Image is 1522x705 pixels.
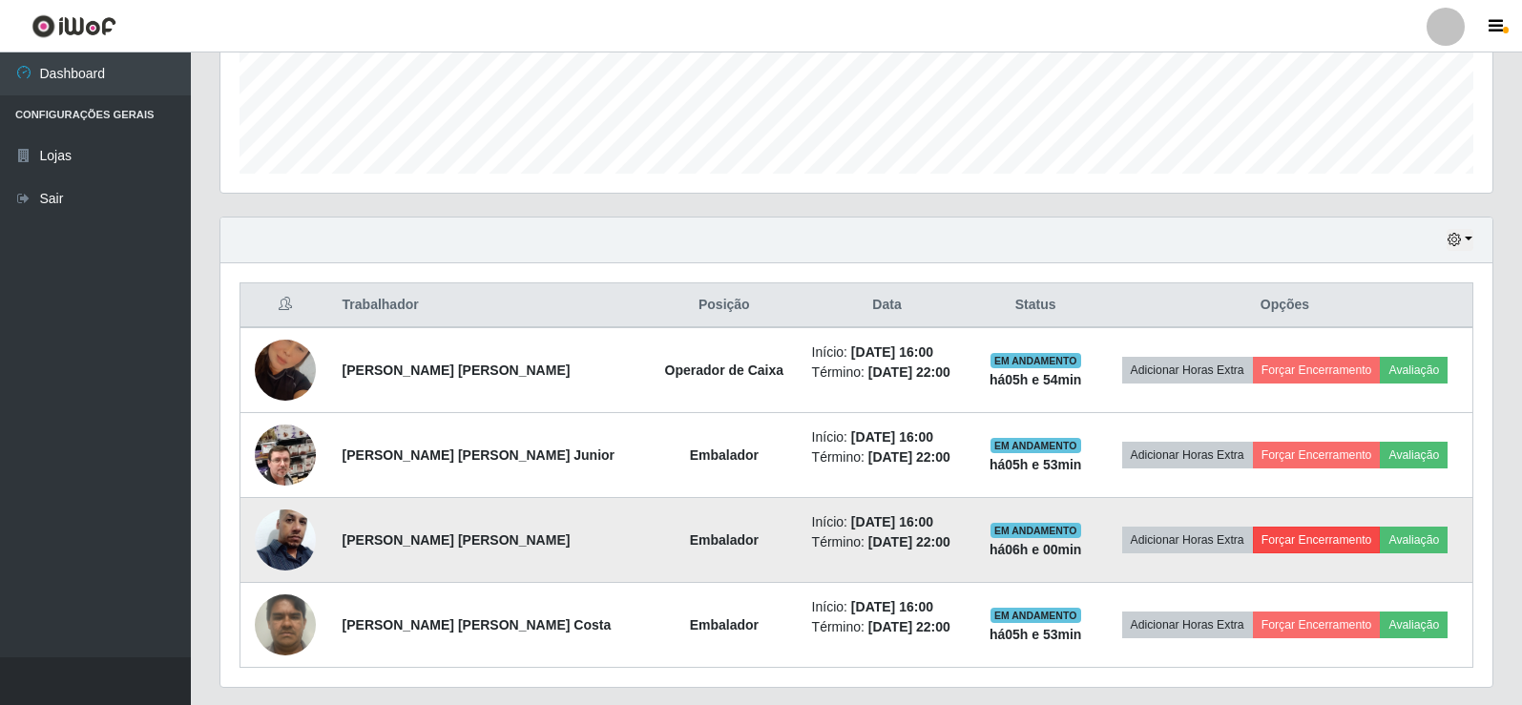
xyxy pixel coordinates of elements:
strong: Embalador [690,447,759,463]
strong: [PERSON_NAME] [PERSON_NAME] Costa [343,617,612,632]
time: [DATE] 22:00 [868,534,950,549]
img: 1752587880902.jpeg [255,584,316,665]
button: Adicionar Horas Extra [1122,612,1253,638]
strong: [PERSON_NAME] [PERSON_NAME] Junior [343,447,615,463]
img: 1699235527028.jpeg [255,401,316,509]
th: Status [973,283,1096,328]
button: Forçar Encerramento [1253,612,1381,638]
strong: há 06 h e 00 min [990,542,1082,557]
strong: Embalador [690,532,759,548]
button: Forçar Encerramento [1253,357,1381,384]
li: Término: [812,532,963,552]
li: Início: [812,512,963,532]
strong: Embalador [690,617,759,632]
li: Término: [812,363,963,383]
th: Trabalhador [331,283,648,328]
li: Término: [812,617,963,637]
span: EM ANDAMENTO [990,438,1081,453]
button: Forçar Encerramento [1253,527,1381,553]
strong: há 05 h e 53 min [990,457,1082,472]
time: [DATE] 22:00 [868,619,950,634]
button: Forçar Encerramento [1253,442,1381,468]
button: Adicionar Horas Extra [1122,527,1253,553]
strong: há 05 h e 53 min [990,627,1082,642]
time: [DATE] 22:00 [868,449,950,465]
li: Início: [812,427,963,447]
time: [DATE] 16:00 [851,429,933,445]
strong: há 05 h e 54 min [990,372,1082,387]
button: Avaliação [1380,442,1448,468]
span: EM ANDAMENTO [990,608,1081,623]
li: Início: [812,597,963,617]
li: Término: [812,447,963,467]
span: EM ANDAMENTO [990,523,1081,538]
button: Avaliação [1380,527,1448,553]
button: Adicionar Horas Extra [1122,357,1253,384]
th: Posição [648,283,801,328]
th: Data [801,283,974,328]
span: EM ANDAMENTO [990,353,1081,368]
time: [DATE] 16:00 [851,344,933,360]
time: [DATE] 16:00 [851,514,933,529]
img: 1710860479647.jpeg [255,316,316,425]
img: 1740359747198.jpeg [255,486,316,594]
strong: Operador de Caixa [665,363,784,378]
strong: [PERSON_NAME] [PERSON_NAME] [343,532,571,548]
time: [DATE] 22:00 [868,364,950,380]
img: CoreUI Logo [31,14,116,38]
time: [DATE] 16:00 [851,599,933,614]
button: Avaliação [1380,612,1448,638]
strong: [PERSON_NAME] [PERSON_NAME] [343,363,571,378]
button: Adicionar Horas Extra [1122,442,1253,468]
th: Opções [1097,283,1473,328]
li: Início: [812,342,963,363]
button: Avaliação [1380,357,1448,384]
